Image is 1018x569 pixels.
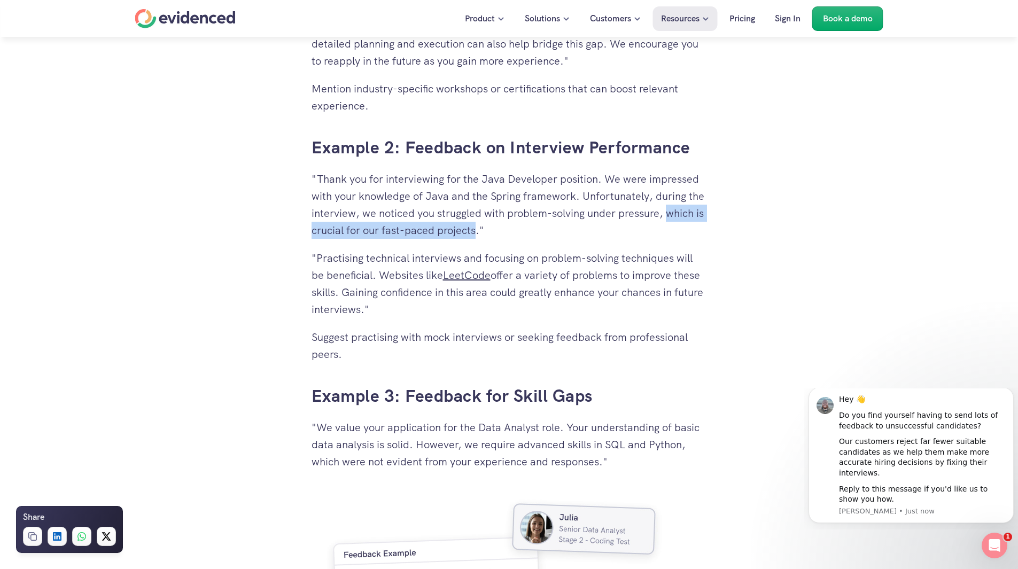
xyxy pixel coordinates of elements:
p: Customers [590,12,631,26]
a: Home [135,9,236,28]
div: Do you find yourself having to send lots of feedback to unsuccessful candidates? [35,22,201,43]
p: Message from Lewis, sent Just now [35,118,201,128]
p: "Practising technical interviews and focusing on problem-solving techniques will be beneficial. W... [312,250,707,318]
p: Sign In [775,12,801,26]
h6: Share [23,510,44,524]
a: Pricing [721,6,763,31]
h3: Example 3: Feedback for Skill Gaps [312,384,707,408]
p: Pricing [729,12,755,26]
a: Sign In [767,6,809,31]
p: "Thank you for interviewing for the Java Developer position. We were impressed with your knowledg... [312,170,707,239]
a: Book a demo [812,6,883,31]
img: Profile image for Lewis [12,9,29,26]
div: Our customers reject far fewer suitable candidates as we help them make more accurate hiring deci... [35,48,201,90]
iframe: Intercom live chat [982,533,1007,558]
h3: Example 2: Feedback on Interview Performance [312,136,707,160]
div: Message content [35,6,201,116]
p: Book a demo [823,12,873,26]
a: LeetCode [443,268,491,282]
span: 1 [1004,533,1012,541]
p: "We value your application for the Data Analyst role. Your understanding of basic data analysis i... [312,419,707,470]
p: Product [465,12,495,26]
div: Hey 👋 [35,6,201,17]
iframe: Intercom notifications message [804,388,1018,529]
div: Reply to this message if you'd like us to show you how. [35,96,201,116]
p: Mention industry-specific workshops or certifications that can boost relevant experience. [312,80,707,114]
p: Resources [661,12,700,26]
p: Solutions [525,12,560,26]
p: Suggest practising with mock interviews or seeking feedback from professional peers. [312,329,707,363]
